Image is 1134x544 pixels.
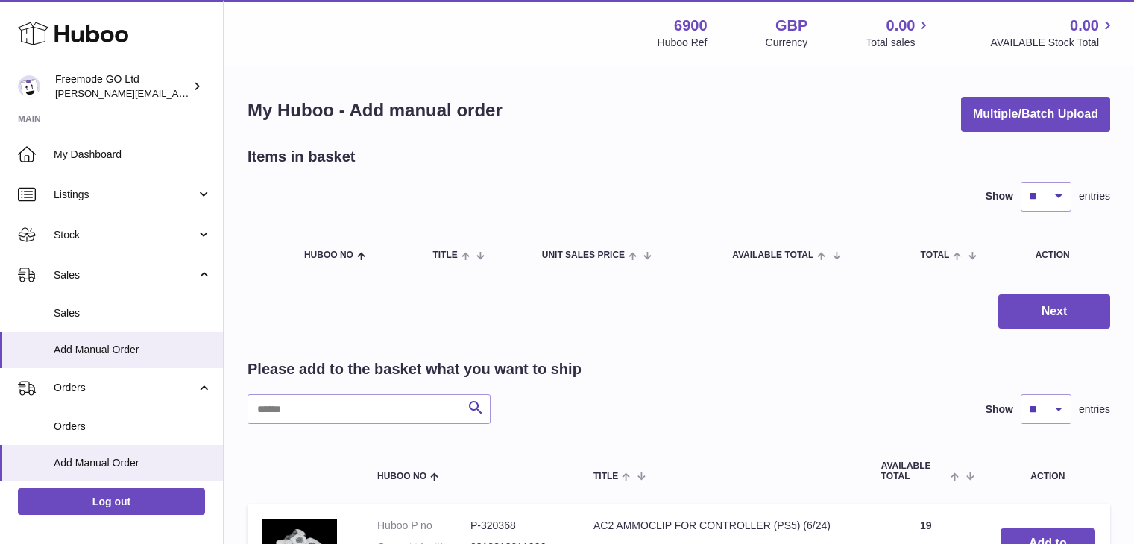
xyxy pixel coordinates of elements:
[990,36,1116,50] span: AVAILABLE Stock Total
[986,446,1110,496] th: Action
[732,250,813,260] span: AVAILABLE Total
[54,306,212,320] span: Sales
[986,402,1013,417] label: Show
[54,343,212,357] span: Add Manual Order
[921,250,950,260] span: Total
[248,147,356,167] h2: Items in basket
[304,250,353,260] span: Huboo no
[54,148,212,162] span: My Dashboard
[542,250,625,260] span: Unit Sales Price
[54,268,196,282] span: Sales
[1036,250,1095,260] div: Action
[54,228,196,242] span: Stock
[986,189,1013,203] label: Show
[54,188,196,202] span: Listings
[593,472,618,481] span: Title
[766,36,808,50] div: Currency
[775,16,807,36] strong: GBP
[886,16,916,36] span: 0.00
[1079,402,1110,417] span: entries
[54,456,212,470] span: Add Manual Order
[54,381,196,395] span: Orders
[55,72,189,101] div: Freemode GO Ltd
[990,16,1116,50] a: 0.00 AVAILABLE Stock Total
[248,359,582,379] h2: Please add to the basket what you want to ship
[998,294,1110,329] button: Next
[18,75,40,98] img: lenka.smikniarova@gioteck.com
[377,519,470,533] dt: Huboo P no
[18,488,205,515] a: Log out
[658,36,708,50] div: Huboo Ref
[54,420,212,434] span: Orders
[866,36,932,50] span: Total sales
[866,16,932,50] a: 0.00 Total sales
[377,472,426,481] span: Huboo no
[1079,189,1110,203] span: entries
[470,519,564,533] dd: P-320368
[55,87,299,99] span: [PERSON_NAME][EMAIL_ADDRESS][DOMAIN_NAME]
[881,461,948,481] span: AVAILABLE Total
[961,97,1110,132] button: Multiple/Batch Upload
[432,250,457,260] span: Title
[1070,16,1099,36] span: 0.00
[674,16,708,36] strong: 6900
[248,98,503,122] h1: My Huboo - Add manual order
